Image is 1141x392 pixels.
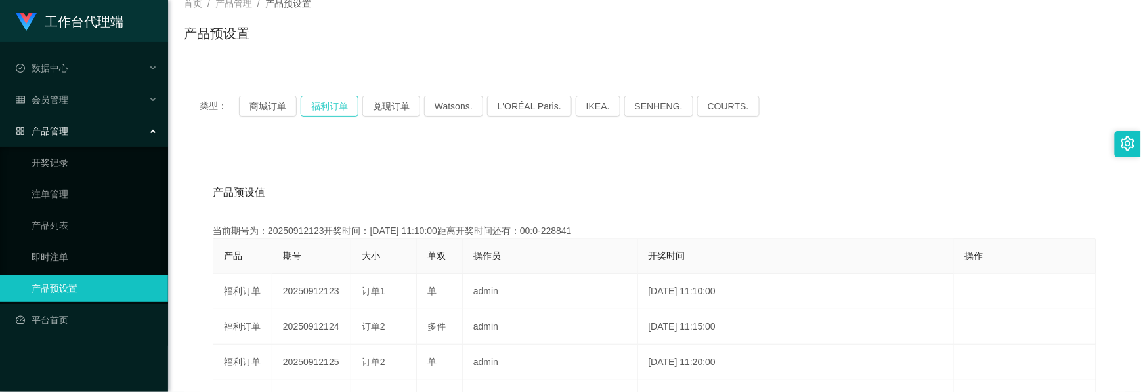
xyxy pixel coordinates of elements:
[1121,136,1135,151] i: 图标: setting
[424,96,483,117] button: Watsons.
[16,16,123,26] a: 工作台代理端
[624,96,693,117] button: SENHENG.
[638,345,955,380] td: [DATE] 11:20:00
[463,345,638,380] td: admin
[697,96,760,117] button: COURTS.
[362,96,420,117] button: 兑现订单
[239,96,297,117] button: 商城订单
[213,345,272,380] td: 福利订单
[16,307,158,333] a: 图标: dashboard平台首页
[32,275,158,302] a: 产品预设置
[427,250,446,261] span: 单双
[16,127,25,136] i: 图标: appstore-o
[487,96,572,117] button: L'ORÉAL Paris.
[16,64,25,73] i: 图标: check-circle-o
[213,309,272,345] td: 福利订单
[463,274,638,309] td: admin
[16,13,37,31] img: logo.9652507e.png
[16,126,68,136] span: 产品管理
[200,96,239,117] span: 类型：
[301,96,358,117] button: 福利订单
[463,309,638,345] td: admin
[964,250,983,261] span: 操作
[32,212,158,239] a: 产品列表
[362,250,380,261] span: 大小
[272,274,351,309] td: 20250912123
[213,224,1096,238] div: 当前期号为：20250912123开奖时间：[DATE] 11:10:00距离开奖时间还有：00:0-228841
[638,274,955,309] td: [DATE] 11:10:00
[272,309,351,345] td: 20250912124
[32,181,158,207] a: 注单管理
[272,345,351,380] td: 20250912125
[45,1,123,43] h1: 工作台代理端
[427,321,446,332] span: 多件
[362,321,385,332] span: 订单2
[32,149,158,176] a: 开奖记录
[16,63,68,73] span: 数据中心
[283,250,301,261] span: 期号
[638,309,955,345] td: [DATE] 11:15:00
[362,286,385,296] span: 订单1
[473,250,501,261] span: 操作员
[213,185,265,201] span: 产品预设值
[32,244,158,270] a: 即时注单
[224,250,242,261] span: 产品
[184,24,249,43] h1: 产品预设置
[16,94,68,105] span: 会员管理
[16,95,25,104] i: 图标: table
[427,286,437,296] span: 单
[649,250,685,261] span: 开奖时间
[576,96,620,117] button: IKEA.
[362,357,385,367] span: 订单2
[427,357,437,367] span: 单
[213,274,272,309] td: 福利订单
